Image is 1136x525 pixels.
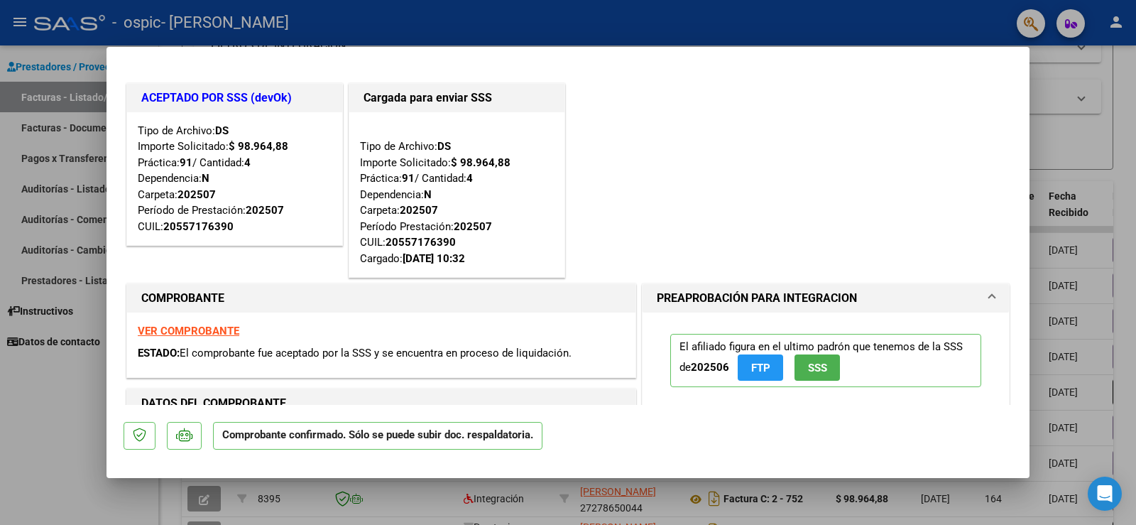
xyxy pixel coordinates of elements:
[138,347,180,359] span: ESTADO:
[215,124,229,137] strong: DS
[451,156,510,169] strong: $ 98.964,88
[246,204,284,217] strong: 202507
[244,156,251,169] strong: 4
[657,290,857,307] h1: PREAPROBACIÓN PARA INTEGRACION
[670,334,981,387] p: El afiliado figura en el ultimo padrón que tenemos de la SSS de
[751,362,770,374] span: FTP
[360,123,554,267] div: Tipo de Archivo: Importe Solicitado: Práctica: / Cantidad: Dependencia: Carpeta: Período Prestaci...
[738,354,783,381] button: FTP
[794,354,840,381] button: SSS
[424,188,432,201] strong: N
[180,347,572,359] span: El comprobante fue aceptado por la SSS y se encuentra en proceso de liquidación.
[138,123,332,235] div: Tipo de Archivo: Importe Solicitado: Práctica: / Cantidad: Dependencia: Carpeta: Período de Prest...
[454,220,492,233] strong: 202507
[141,291,224,305] strong: COMPROBANTE
[177,188,216,201] strong: 202507
[138,325,239,337] a: VER COMPROBANTE
[364,90,550,107] h1: Cargada para enviar SSS
[402,172,415,185] strong: 91
[141,90,328,107] h1: ACEPTADO POR SSS (devOk)
[180,156,192,169] strong: 91
[643,284,1009,313] mat-expansion-panel-header: PREAPROBACIÓN PARA INTEGRACION
[437,140,451,153] strong: DS
[386,234,456,251] div: 20557176390
[141,396,286,410] strong: DATOS DEL COMPROBANTE
[163,219,234,235] div: 20557176390
[808,362,827,374] span: SSS
[213,422,542,450] p: Comprobante confirmado. Sólo se puede subir doc. respaldatoria.
[1088,477,1122,511] div: Open Intercom Messenger
[466,172,473,185] strong: 4
[403,252,465,265] strong: [DATE] 10:32
[229,140,288,153] strong: $ 98.964,88
[691,361,729,374] strong: 202506
[400,204,438,217] strong: 202507
[202,172,209,185] strong: N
